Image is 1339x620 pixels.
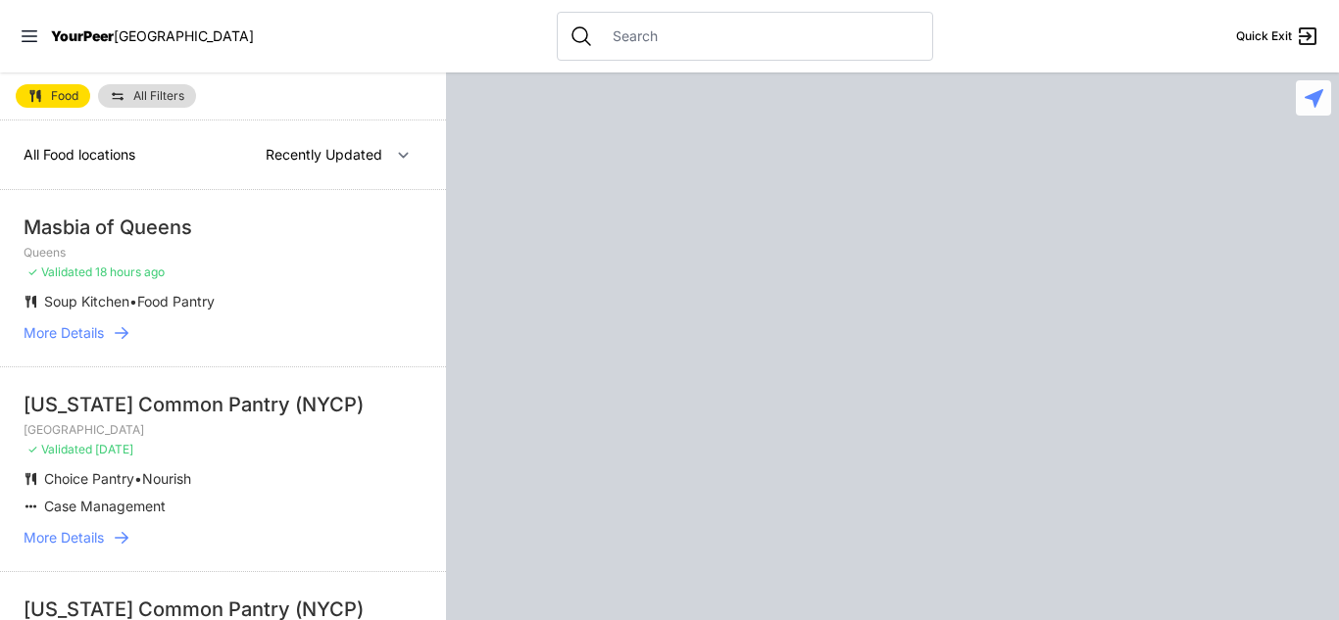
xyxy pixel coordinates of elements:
[24,528,422,548] a: More Details
[1236,28,1292,44] span: Quick Exit
[24,245,422,261] p: Queens
[24,323,104,343] span: More Details
[24,214,422,241] div: Masbia of Queens
[27,264,92,279] span: ✓ Validated
[24,146,135,163] span: All Food locations
[134,470,142,487] span: •
[129,293,137,310] span: •
[601,26,920,46] input: Search
[24,528,104,548] span: More Details
[24,391,422,418] div: [US_STATE] Common Pantry (NYCP)
[133,90,184,102] span: All Filters
[24,422,422,438] p: [GEOGRAPHIC_DATA]
[51,27,114,44] span: YourPeer
[114,27,254,44] span: [GEOGRAPHIC_DATA]
[95,264,165,279] span: 18 hours ago
[51,30,254,42] a: YourPeer[GEOGRAPHIC_DATA]
[1236,24,1319,48] a: Quick Exit
[27,442,92,456] span: ✓ Validated
[51,90,78,102] span: Food
[24,323,422,343] a: More Details
[137,293,215,310] span: Food Pantry
[44,293,129,310] span: Soup Kitchen
[44,498,166,514] span: Case Management
[16,84,90,108] a: Food
[44,470,134,487] span: Choice Pantry
[95,442,133,456] span: [DATE]
[98,84,196,108] a: All Filters
[142,470,191,487] span: Nourish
